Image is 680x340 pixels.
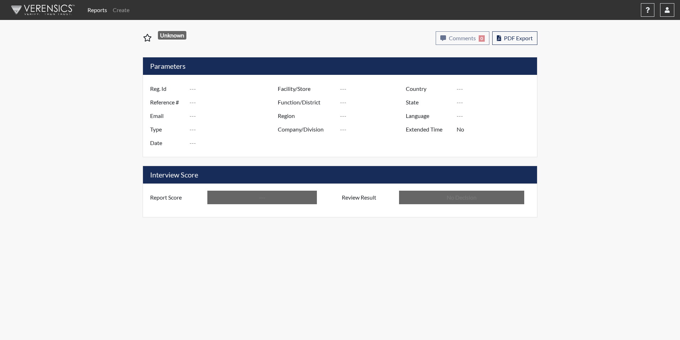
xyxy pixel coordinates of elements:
input: --- [190,96,280,109]
label: Date [145,136,190,150]
a: Reports [85,3,110,17]
span: 0 [479,35,485,42]
label: State [400,96,457,109]
a: Create [110,3,132,17]
label: Reference # [145,96,190,109]
input: --- [457,82,535,96]
label: Review Result [336,191,399,204]
input: --- [190,123,280,136]
label: Reg. Id [145,82,190,96]
input: No Decision [399,191,524,204]
input: --- [340,123,408,136]
input: --- [340,96,408,109]
h5: Interview Score [143,166,537,184]
span: Comments [449,35,476,41]
input: --- [457,109,535,123]
label: Report Score [145,191,207,204]
label: Region [272,109,340,123]
input: --- [190,82,280,96]
button: PDF Export [492,31,537,45]
input: --- [457,96,535,109]
h5: Parameters [143,57,537,75]
input: --- [340,82,408,96]
input: --- [457,123,535,136]
button: Comments0 [436,31,489,45]
label: Facility/Store [272,82,340,96]
label: Type [145,123,190,136]
label: Country [400,82,457,96]
label: Email [145,109,190,123]
input: --- [190,136,280,150]
label: Company/Division [272,123,340,136]
input: --- [340,109,408,123]
span: Unknown [158,31,187,40]
label: Language [400,109,457,123]
span: PDF Export [504,35,533,41]
input: --- [207,191,317,204]
label: Extended Time [400,123,457,136]
input: --- [190,109,280,123]
label: Function/District [272,96,340,109]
